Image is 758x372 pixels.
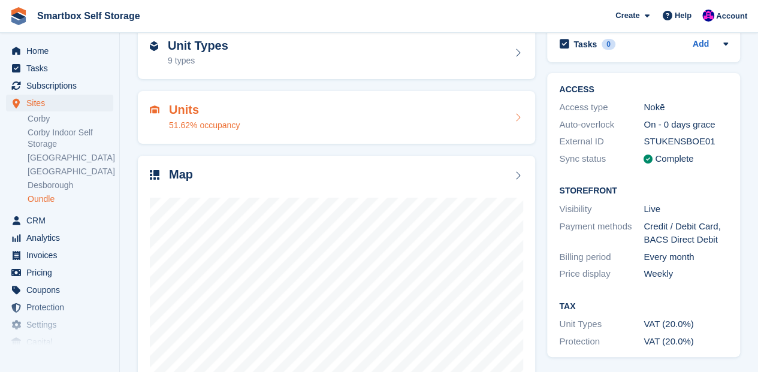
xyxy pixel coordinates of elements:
[26,212,98,229] span: CRM
[26,60,98,77] span: Tasks
[675,10,691,22] span: Help
[28,152,113,164] a: [GEOGRAPHIC_DATA]
[28,193,113,205] a: Oundle
[26,247,98,264] span: Invoices
[168,39,228,53] h2: Unit Types
[26,282,98,298] span: Coupons
[644,317,728,331] div: VAT (20.0%)
[559,85,728,95] h2: ACCESS
[6,212,113,229] a: menu
[26,264,98,281] span: Pricing
[6,60,113,77] a: menu
[26,299,98,316] span: Protection
[6,229,113,246] a: menu
[26,229,98,246] span: Analytics
[150,105,159,114] img: unit-icn-7be61d7bf1b0ce9d3e12c5938cc71ed9869f7b940bace4675aadf7bd6d80202e.svg
[644,250,728,264] div: Every month
[559,317,644,331] div: Unit Types
[169,103,240,117] h2: Units
[644,267,728,281] div: Weekly
[6,316,113,333] a: menu
[655,152,693,166] div: Complete
[693,38,709,52] a: Add
[26,95,98,111] span: Sites
[10,7,28,25] img: stora-icon-8386f47178a22dfd0bd8f6a31ec36ba5ce8667c1dd55bd0f319d3a0aa187defe.svg
[559,267,644,281] div: Price display
[28,166,113,177] a: [GEOGRAPHIC_DATA]
[6,247,113,264] a: menu
[32,6,145,26] a: Smartbox Self Storage
[559,152,644,166] div: Sync status
[6,334,113,350] a: menu
[559,118,644,132] div: Auto-overlock
[28,180,113,191] a: Desborough
[644,135,728,149] div: STUKENSBOE01
[573,39,597,50] h2: Tasks
[6,77,113,94] a: menu
[26,43,98,59] span: Home
[559,302,728,311] h2: Tax
[559,250,644,264] div: Billing period
[644,220,728,247] div: Credit / Debit Card, BACS Direct Debit
[150,41,158,51] img: unit-type-icn-2b2737a686de81e16bb02015468b77c625bbabd49415b5ef34ead5e3b44a266d.svg
[615,10,639,22] span: Create
[559,220,644,247] div: Payment methods
[138,27,535,80] a: Unit Types 9 types
[169,168,193,182] h2: Map
[169,119,240,132] div: 51.62% occupancy
[138,91,535,144] a: Units 51.62% occupancy
[6,95,113,111] a: menu
[644,101,728,114] div: Nokē
[559,186,728,196] h2: Storefront
[602,39,615,50] div: 0
[716,10,747,22] span: Account
[559,101,644,114] div: Access type
[6,43,113,59] a: menu
[26,316,98,333] span: Settings
[168,55,228,67] div: 9 types
[6,299,113,316] a: menu
[644,118,728,132] div: On - 0 days grace
[559,135,644,149] div: External ID
[28,127,113,150] a: Corby Indoor Self Storage
[26,334,98,350] span: Capital
[150,170,159,180] img: map-icn-33ee37083ee616e46c38cad1a60f524a97daa1e2b2c8c0bc3eb3415660979fc1.svg
[28,113,113,125] a: Corby
[26,77,98,94] span: Subscriptions
[559,335,644,349] div: Protection
[702,10,714,22] img: Sam Austin
[644,202,728,216] div: Live
[644,335,728,349] div: VAT (20.0%)
[6,264,113,281] a: menu
[559,202,644,216] div: Visibility
[6,282,113,298] a: menu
